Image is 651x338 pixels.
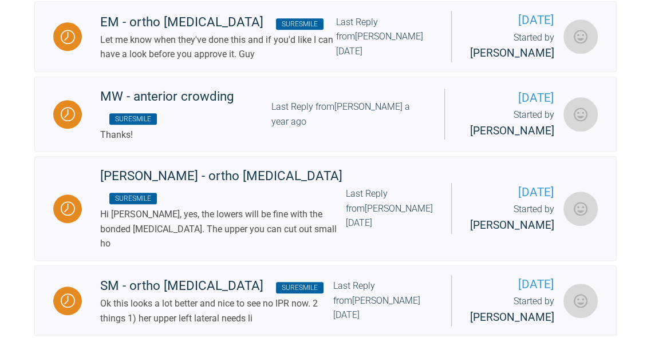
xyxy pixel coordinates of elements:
div: Thanks! [100,128,271,142]
div: Ok this looks a lot better and nice to see no IPR now. 2 things 1) her upper left lateral needs li [100,296,333,325]
div: Last Reply from [PERSON_NAME] [DATE] [346,186,433,230]
a: WaitingMW - anterior crowding SureSmileThanks!Last Reply from[PERSON_NAME] a year ago[DATE]Starte... [34,77,617,152]
span: [DATE] [463,89,554,108]
img: Waiting [61,201,75,216]
span: SureSmile [276,282,323,293]
img: Waiting [61,30,75,44]
div: [PERSON_NAME] - ortho [MEDICAL_DATA] [100,166,346,207]
span: SureSmile [276,18,323,30]
span: [DATE] [470,183,554,202]
a: WaitingSM - ortho [MEDICAL_DATA] SureSmileOk this looks a lot better and nice to see no IPR now. ... [34,265,617,336]
img: Gordon Campbell [563,192,598,226]
div: Started by [470,202,554,234]
span: [DATE] [470,275,554,294]
div: Last Reply from [PERSON_NAME] a year ago [271,100,425,129]
div: Last Reply from [PERSON_NAME] [DATE] [336,15,433,59]
span: [PERSON_NAME] [470,124,554,137]
div: Started by [470,294,554,326]
a: WaitingEM - ortho [MEDICAL_DATA] SureSmileLet me know when they've done this and if you'd like I ... [34,1,617,72]
span: SureSmile [109,113,157,125]
div: Hi [PERSON_NAME], yes, the lowers will be fine with the bonded [MEDICAL_DATA]. The upper you can ... [100,207,346,251]
span: [PERSON_NAME] [470,46,554,59]
div: Started by [470,30,554,62]
span: [PERSON_NAME] [470,218,554,232]
img: Waiting [61,107,75,121]
span: SureSmile [109,193,157,204]
img: Gordon Campbell [563,284,598,318]
img: Waiting [61,293,75,308]
div: EM - ortho [MEDICAL_DATA] [100,12,336,33]
div: Let me know when they've done this and if you'd like I can have a look before you approve it. Guy [100,33,336,62]
div: SM - ortho [MEDICAL_DATA] [100,276,333,296]
img: Gordon Campbell [563,97,598,132]
div: MW - anterior crowding [100,86,271,128]
img: Gordon Campbell [563,19,598,54]
div: Started by [463,108,554,140]
span: [PERSON_NAME] [470,311,554,324]
div: Last Reply from [PERSON_NAME] [DATE] [333,279,433,323]
span: [DATE] [470,11,554,30]
a: Waiting[PERSON_NAME] - ortho [MEDICAL_DATA] SureSmileHi [PERSON_NAME], yes, the lowers will be fi... [34,156,617,260]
